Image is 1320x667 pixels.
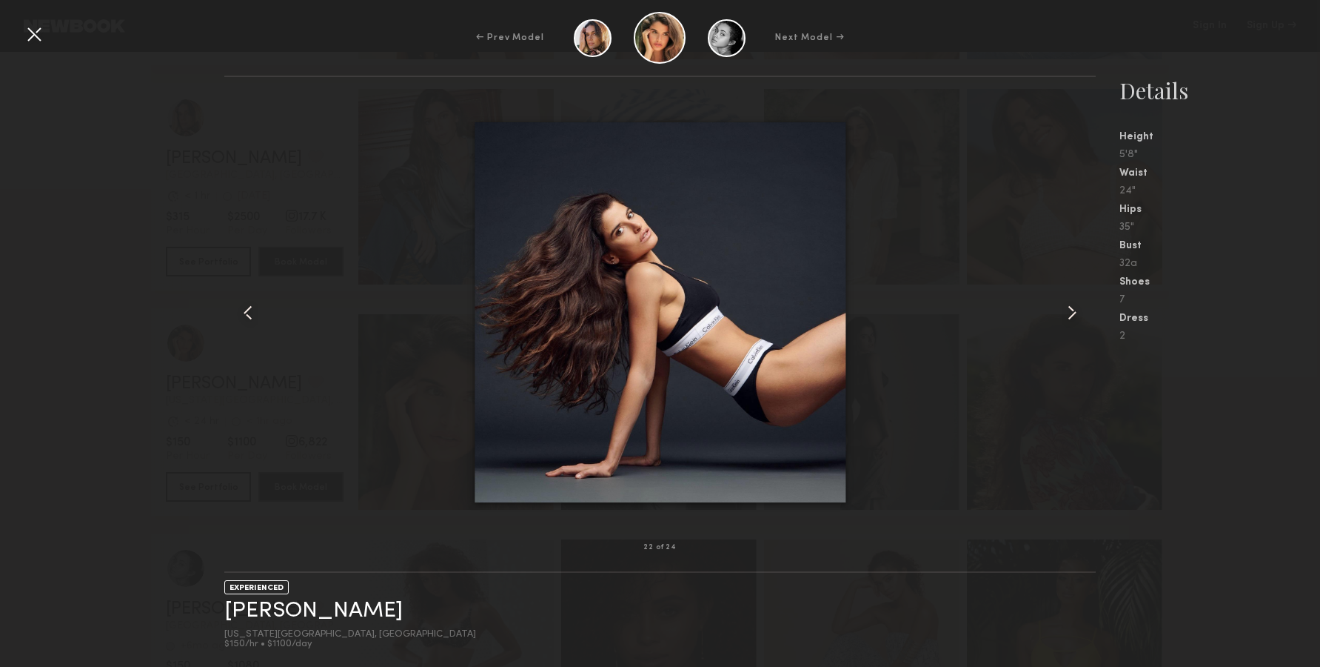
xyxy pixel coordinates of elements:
div: Bust [1119,241,1320,251]
div: Height [1119,132,1320,142]
div: Shoes [1119,277,1320,288]
div: Next Model → [775,31,844,44]
div: Dress [1119,313,1320,324]
div: 35" [1119,222,1320,233]
div: 7 [1119,295,1320,305]
div: 2 [1119,331,1320,342]
a: [PERSON_NAME] [224,600,403,623]
div: 24" [1119,186,1320,196]
div: ← Prev Model [476,31,544,44]
div: Hips [1119,205,1320,215]
div: Details [1119,76,1320,105]
div: 5'8" [1119,150,1320,160]
div: $150/hr • $1100/day [224,640,476,649]
div: Waist [1119,168,1320,179]
div: 22 of 24 [643,544,677,551]
div: 32a [1119,259,1320,269]
div: EXPERIENCED [224,580,289,594]
div: [US_STATE][GEOGRAPHIC_DATA], [GEOGRAPHIC_DATA] [224,630,476,640]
